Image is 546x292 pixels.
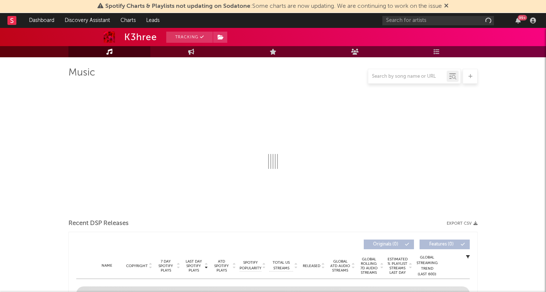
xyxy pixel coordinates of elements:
span: Features ( 0 ) [424,242,459,247]
span: Global ATD Audio Streams [330,259,350,273]
span: Recent DSP Releases [68,219,129,228]
span: Last Day Spotify Plays [184,259,203,273]
button: Originals(0) [364,240,414,249]
button: Features(0) [420,240,470,249]
span: Music [68,68,95,77]
span: Released [303,264,320,268]
span: Spotify Popularity [240,260,261,271]
div: Name [91,263,122,269]
span: Estimated % Playlist Streams Last Day [387,257,408,275]
span: Copyright [126,264,148,268]
button: Tracking [166,32,213,43]
span: Total US Streams [269,260,293,271]
button: Export CSV [447,221,478,226]
span: 7 Day Spotify Plays [156,259,176,273]
span: : Some charts are now updating. We are continuing to work on the issue [105,3,442,9]
span: Dismiss [444,3,449,9]
span: Global Rolling 7D Audio Streams [359,257,379,275]
span: Originals ( 0 ) [369,242,403,247]
a: Dashboard [24,13,60,28]
span: Spotify Charts & Playlists not updating on Sodatone [105,3,250,9]
a: Charts [115,13,141,28]
div: 99 + [518,15,527,20]
span: ATD Spotify Plays [212,259,231,273]
a: Leads [141,13,165,28]
input: Search by song name or URL [368,74,447,80]
button: 99+ [516,17,521,23]
input: Search for artists [382,16,494,25]
div: K3hree [124,32,157,43]
div: Global Streaming Trend (Last 60D) [416,255,438,277]
a: Discovery Assistant [60,13,115,28]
